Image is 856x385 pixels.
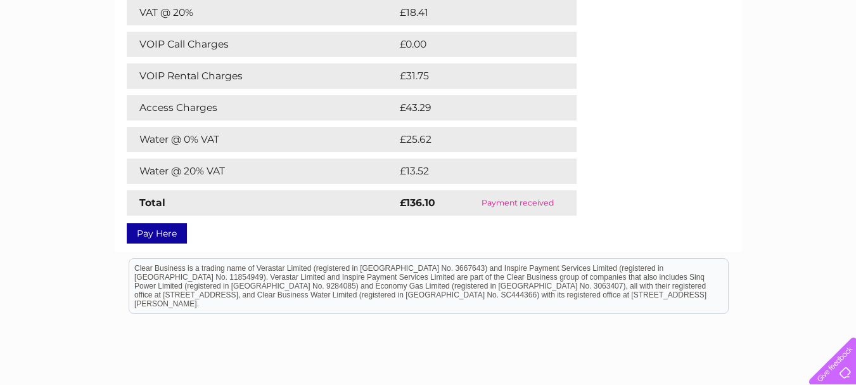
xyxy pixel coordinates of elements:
[814,54,844,63] a: Log out
[397,63,549,89] td: £31.75
[633,54,657,63] a: Water
[127,95,397,121] td: Access Charges
[772,54,803,63] a: Contact
[397,127,551,152] td: £25.62
[746,54,764,63] a: Blog
[397,159,549,184] td: £13.52
[617,6,705,22] a: 0333 014 3131
[139,197,165,209] strong: Total
[397,95,551,121] td: £43.29
[127,127,397,152] td: Water @ 0% VAT
[127,223,187,244] a: Pay Here
[127,63,397,89] td: VOIP Rental Charges
[127,32,397,57] td: VOIP Call Charges
[30,33,94,72] img: logo.png
[127,159,397,184] td: Water @ 20% VAT
[129,7,728,62] div: Clear Business is a trading name of Verastar Limited (registered in [GEOGRAPHIC_DATA] No. 3667643...
[397,32,547,57] td: £0.00
[400,197,435,209] strong: £136.10
[665,54,693,63] a: Energy
[700,54,738,63] a: Telecoms
[459,190,576,216] td: Payment received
